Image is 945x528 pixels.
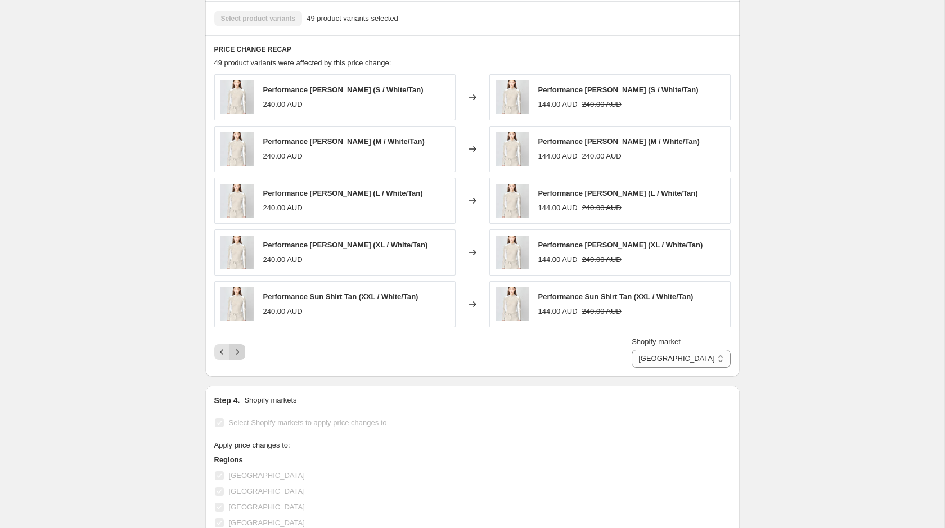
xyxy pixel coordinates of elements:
span: Performance [PERSON_NAME] (L / White/Tan) [538,189,698,197]
span: Performance Sun Shirt Tan (XXL / White/Tan) [538,292,694,301]
img: 247_80x.jpg [496,184,529,218]
span: Select Shopify markets to apply price changes to [229,418,387,427]
h3: Regions [214,454,428,466]
div: 144.00 AUD [538,151,578,162]
nav: Pagination [214,344,245,360]
strike: 240.00 AUD [582,202,622,214]
div: 240.00 AUD [263,254,303,265]
div: 240.00 AUD [263,202,303,214]
img: 247_80x.jpg [220,184,254,218]
span: Shopify market [632,337,681,346]
img: 247_80x.jpg [496,80,529,114]
span: Performance [PERSON_NAME] (XL / White/Tan) [538,241,703,249]
span: [GEOGRAPHIC_DATA] [229,471,305,480]
img: 247_80x.jpg [496,132,529,166]
span: Performance Sun Shirt Tan (XXL / White/Tan) [263,292,418,301]
div: 240.00 AUD [263,99,303,110]
div: 144.00 AUD [538,254,578,265]
div: 144.00 AUD [538,202,578,214]
span: 49 product variants selected [307,13,398,24]
strike: 240.00 AUD [582,151,622,162]
img: 247_80x.jpg [220,80,254,114]
div: 144.00 AUD [538,99,578,110]
span: Performance [PERSON_NAME] (M / White/Tan) [263,137,425,146]
span: [GEOGRAPHIC_DATA] [229,503,305,511]
span: Performance [PERSON_NAME] (S / White/Tan) [538,85,699,94]
div: 144.00 AUD [538,306,578,317]
h6: PRICE CHANGE RECAP [214,45,731,54]
span: Performance [PERSON_NAME] (L / White/Tan) [263,189,423,197]
span: [GEOGRAPHIC_DATA] [229,487,305,495]
span: [GEOGRAPHIC_DATA] [229,518,305,527]
strike: 240.00 AUD [582,254,622,265]
h2: Step 4. [214,395,240,406]
span: 49 product variants were affected by this price change: [214,58,391,67]
img: 247_80x.jpg [220,132,254,166]
img: 247_80x.jpg [496,236,529,269]
span: Performance [PERSON_NAME] (S / White/Tan) [263,85,424,94]
img: 247_80x.jpg [220,287,254,321]
strike: 240.00 AUD [582,99,622,110]
div: 240.00 AUD [263,151,303,162]
img: 247_80x.jpg [496,287,529,321]
span: Performance [PERSON_NAME] (M / White/Tan) [538,137,700,146]
span: Apply price changes to: [214,441,290,449]
div: 240.00 AUD [263,306,303,317]
span: Performance [PERSON_NAME] (XL / White/Tan) [263,241,428,249]
button: Previous [214,344,230,360]
button: Next [229,344,245,360]
strike: 240.00 AUD [582,306,622,317]
img: 247_80x.jpg [220,236,254,269]
p: Shopify markets [244,395,296,406]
